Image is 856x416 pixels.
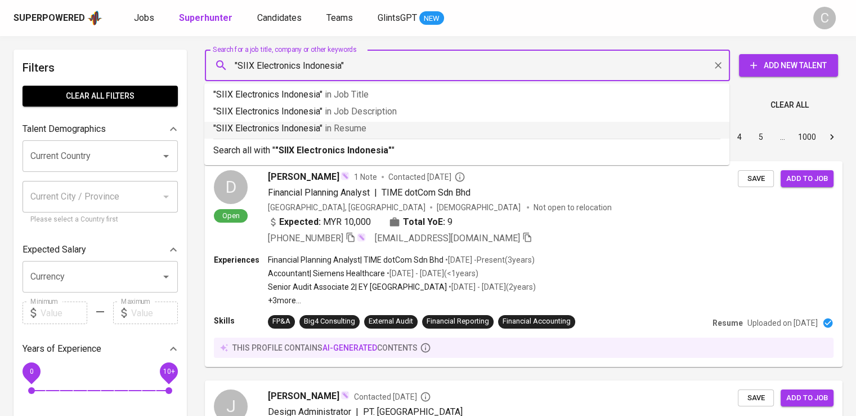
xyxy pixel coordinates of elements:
p: Resume [712,317,743,329]
button: Clear [710,57,726,73]
div: … [773,131,791,143]
div: Superpowered [14,12,85,25]
p: Accountant | Siemens Healthcare [268,268,385,279]
button: Clear All filters [23,86,178,107]
span: | [374,186,377,200]
span: in Resume [325,123,366,134]
button: Go to page 5 [752,128,770,146]
p: +3 more ... [268,295,536,306]
a: DOpen[PERSON_NAME]1 NoteContacted [DATE]Financial Planning Analyst|TIME dotCom Sdn Bhd[GEOGRAPHIC... [205,161,842,367]
span: Save [743,392,768,405]
span: Add to job [786,392,828,405]
button: Save [738,390,774,407]
div: D [214,170,248,204]
div: Financial Reporting [427,316,489,327]
svg: By Batam recruiter [420,391,431,402]
span: 10+ [163,368,174,375]
img: magic_wand.svg [340,171,349,180]
p: Please select a Country first [30,214,170,225]
span: in Job Title [325,89,369,100]
div: C [813,7,836,29]
span: 1 Note [354,171,377,183]
span: Clear All filters [32,89,169,103]
button: Open [158,269,174,285]
span: GlintsGPT [378,12,417,23]
span: in Job Description [325,106,397,117]
p: Experiences [214,254,268,265]
div: FP&A [272,316,290,327]
button: Save [738,170,774,188]
p: Not open to relocation [534,202,612,213]
span: [PERSON_NAME] [268,390,339,403]
p: Senior Audit Associate 2 | EY [GEOGRAPHIC_DATA] [268,281,447,293]
a: Jobs [134,11,156,25]
img: app logo [87,10,102,26]
p: Skills [214,315,268,326]
p: Uploaded on [DATE] [747,317,818,329]
input: Value [41,302,87,324]
button: Open [158,148,174,164]
span: Jobs [134,12,154,23]
div: MYR 10,000 [268,215,371,229]
p: "SIIX Electronics Indonesia" [213,105,720,118]
span: AI-generated [322,343,377,352]
div: [GEOGRAPHIC_DATA], [GEOGRAPHIC_DATA] [268,202,425,213]
a: Candidates [257,11,304,25]
b: "SIIX Electronics Indonesia" [275,145,392,156]
button: Add to job [781,170,833,188]
p: Years of Experience [23,342,101,356]
span: Add New Talent [748,59,829,73]
span: [DEMOGRAPHIC_DATA] [437,202,522,213]
span: Teams [326,12,353,23]
p: "SIIX Electronics Indonesia" [213,88,720,101]
span: NEW [419,13,444,24]
div: Years of Experience [23,338,178,360]
span: [PERSON_NAME] [268,170,339,184]
span: TIME dotCom Sdn Bhd [382,187,470,198]
span: Contacted [DATE] [354,391,431,402]
div: Financial Accounting [503,316,571,327]
div: External Audit [369,316,413,327]
p: Financial Planning Analyst | TIME dotCom Sdn Bhd [268,254,443,265]
svg: By Malaysia recruiter [454,171,465,183]
h6: Filters [23,59,178,77]
a: Superpoweredapp logo [14,10,102,26]
img: magic_wand.svg [357,233,366,242]
nav: pagination navigation [643,128,842,146]
a: Superhunter [179,11,235,25]
p: Talent Demographics [23,122,106,136]
b: Total YoE: [403,215,445,229]
span: Open [218,211,244,220]
span: Save [743,172,768,185]
span: [PHONE_NUMBER] [268,233,343,244]
p: • [DATE] - [DATE] ( <1 years ) [385,268,478,279]
img: magic_wand.svg [340,391,349,400]
div: Talent Demographics [23,118,178,140]
button: Go to page 1000 [795,128,819,146]
span: [EMAIL_ADDRESS][DOMAIN_NAME] [375,233,520,244]
p: this profile contains contents [232,342,418,353]
a: Teams [326,11,355,25]
span: Add to job [786,172,828,185]
span: Candidates [257,12,302,23]
p: Expected Salary [23,243,86,256]
b: Superhunter [179,12,232,23]
span: Financial Planning Analyst [268,187,370,198]
b: Expected: [279,215,321,229]
button: Add New Talent [739,54,838,77]
p: • [DATE] - [DATE] ( 2 years ) [447,281,536,293]
span: 9 [447,215,452,229]
p: • [DATE] - Present ( 3 years ) [443,254,535,265]
p: "SIIX Electronics Indonesia" [213,122,720,135]
p: Search all with " " [213,144,720,157]
div: Expected Salary [23,238,178,261]
div: Big4 Consulting [304,316,355,327]
button: Add to job [781,390,833,407]
span: Clear All [770,98,809,112]
span: 0 [29,368,33,375]
input: Value [131,302,178,324]
button: Go to next page [823,128,841,146]
span: Contacted [DATE] [388,171,465,183]
button: Clear All [766,95,813,116]
a: GlintsGPT NEW [378,11,444,25]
